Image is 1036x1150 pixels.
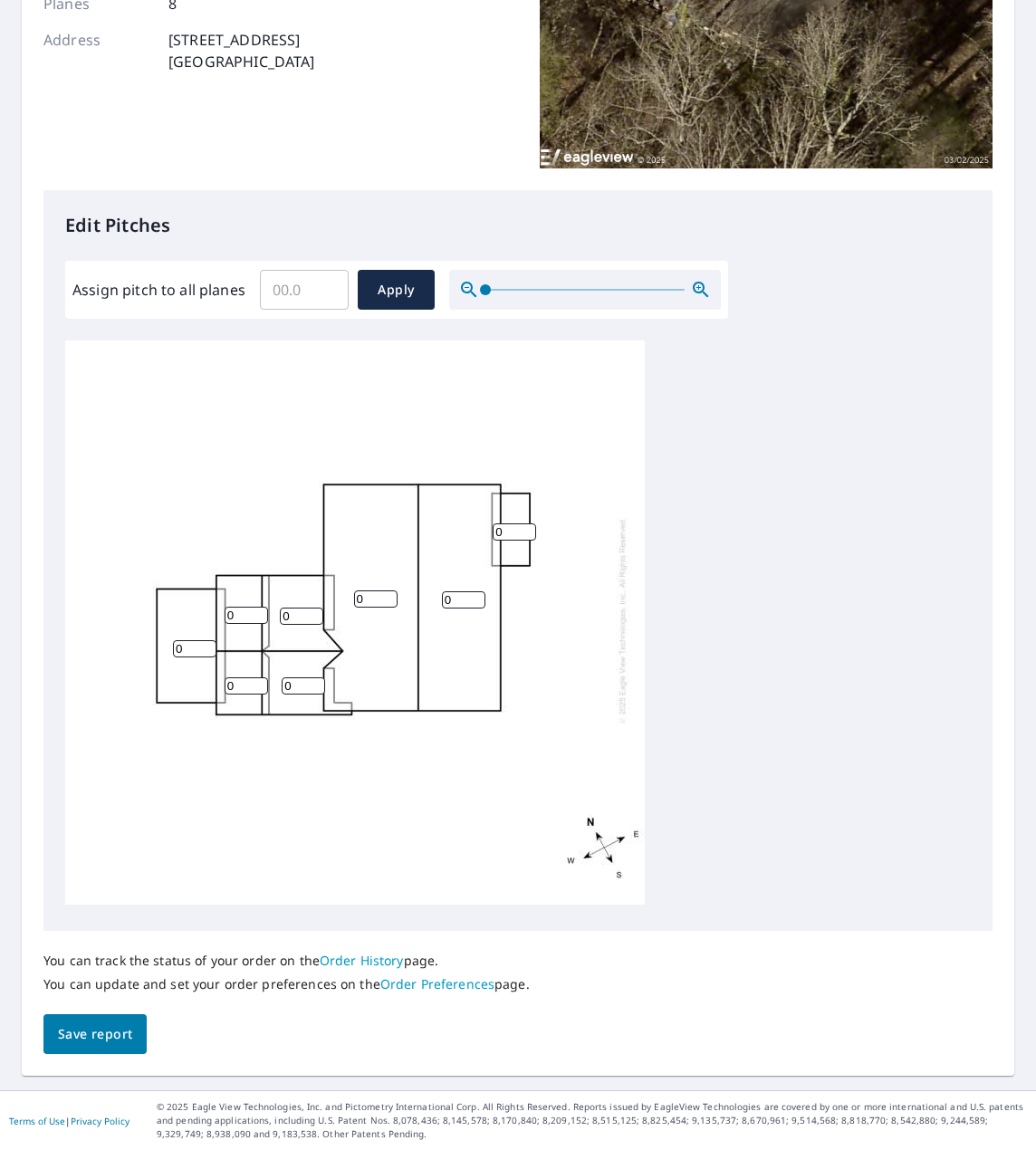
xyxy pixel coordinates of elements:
[43,953,530,969] p: You can track the status of your order on the page.
[9,1116,129,1126] p: |
[9,1115,65,1127] a: Terms of Use
[72,279,245,301] label: Assign pitch to all planes
[43,1014,147,1055] button: Save report
[380,975,494,992] a: Order Preferences
[43,976,530,992] p: You can update and set your order preferences on the page.
[58,1023,132,1046] span: Save report
[372,279,420,302] span: Apply
[320,952,404,969] a: Order History
[43,29,152,72] p: Address
[168,29,315,72] p: [STREET_ADDRESS] [GEOGRAPHIC_DATA]
[260,264,349,315] input: 00.0
[65,212,971,239] p: Edit Pitches
[157,1100,1027,1141] p: © 2025 Eagle View Technologies, Inc. and Pictometry International Corp. All Rights Reserved. Repo...
[358,270,435,310] button: Apply
[71,1115,129,1127] a: Privacy Policy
